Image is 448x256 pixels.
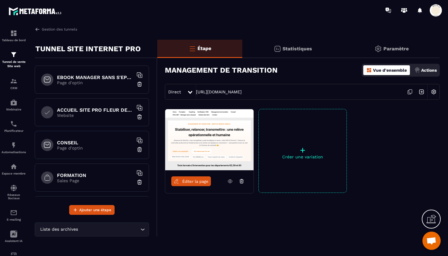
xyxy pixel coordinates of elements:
p: Tableau de bord [2,38,26,42]
img: stats.20deebd0.svg [274,45,281,52]
p: CRM [2,86,26,90]
img: arrow [35,27,40,32]
a: formationformationTableau de bord [2,25,26,46]
h6: FORMATION [57,172,133,178]
h6: ACCUEIL SITE PRO FLEUR DE VIE [57,107,133,113]
span: Éditer la page [182,179,208,184]
p: TUNNEL SITE INTERNET PRO [35,43,141,55]
img: trash [137,179,143,185]
p: Sales Page [57,178,133,183]
img: image [165,109,254,170]
a: automationsautomationsAutomatisations [2,137,26,158]
h6: CONSEIL [57,140,133,146]
p: Automatisations [2,150,26,154]
span: Liste des archives [39,226,79,233]
img: arrow-next.bcc2205e.svg [416,86,427,98]
p: Réseaux Sociaux [2,193,26,200]
p: Vue d'ensemble [373,68,407,73]
img: formation [10,30,17,37]
p: Assistant IA [2,239,26,243]
a: social-networksocial-networkRéseaux Sociaux [2,180,26,204]
img: automations [10,163,17,170]
p: Planificateur [2,129,26,132]
h6: EBOOK MANAGER SANS S'EPUISER OFFERT [57,74,133,80]
p: Créer une variation [259,154,347,159]
a: formationformationCRM [2,73,26,94]
img: actions.d6e523a2.png [414,67,420,73]
p: Page d'optin [57,80,133,85]
img: setting-w.858f3a88.svg [428,86,439,98]
img: bars-o.4a397970.svg [189,45,196,52]
img: scheduler [10,120,17,128]
input: Search for option [79,226,139,233]
img: dashboard-orange.40269519.svg [366,67,372,73]
img: automations [10,99,17,106]
p: Actions [421,68,437,73]
a: Gestion des tunnels [35,27,77,32]
p: Tunnel de vente Site web [2,60,26,68]
a: Assistant IA [2,226,26,247]
img: social-network [10,184,17,192]
img: setting-gr.5f69749f.svg [375,45,382,52]
h3: MANAGEMENT DE TRANSITION [165,66,278,74]
p: Website [57,113,133,118]
a: formationformationTunnel de vente Site web [2,46,26,73]
p: Page d'optin [57,146,133,150]
img: formation [10,78,17,85]
span: Direct [168,89,181,94]
p: Espace membre [2,172,26,175]
img: trash [137,114,143,120]
a: Éditer la page [171,176,211,186]
div: Ouvrir le chat [422,232,441,250]
img: logo [9,5,63,17]
p: E-mailing [2,218,26,221]
img: formation [10,51,17,58]
a: automationsautomationsEspace membre [2,158,26,180]
span: Ajouter une étape [79,207,111,213]
img: automations [10,142,17,149]
a: emailemailE-mailing [2,204,26,226]
p: Webinaire [2,108,26,111]
p: Paramètre [383,46,409,52]
p: Statistiques [283,46,312,52]
img: trash [137,81,143,87]
p: + [259,146,347,154]
a: automationsautomationsWebinaire [2,94,26,116]
a: schedulerschedulerPlanificateur [2,116,26,137]
a: [URL][DOMAIN_NAME] [196,89,242,94]
div: Search for option [35,222,149,236]
button: Ajouter une étape [69,205,115,215]
img: email [10,209,17,216]
img: trash [137,146,143,153]
p: Étape [197,45,211,51]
